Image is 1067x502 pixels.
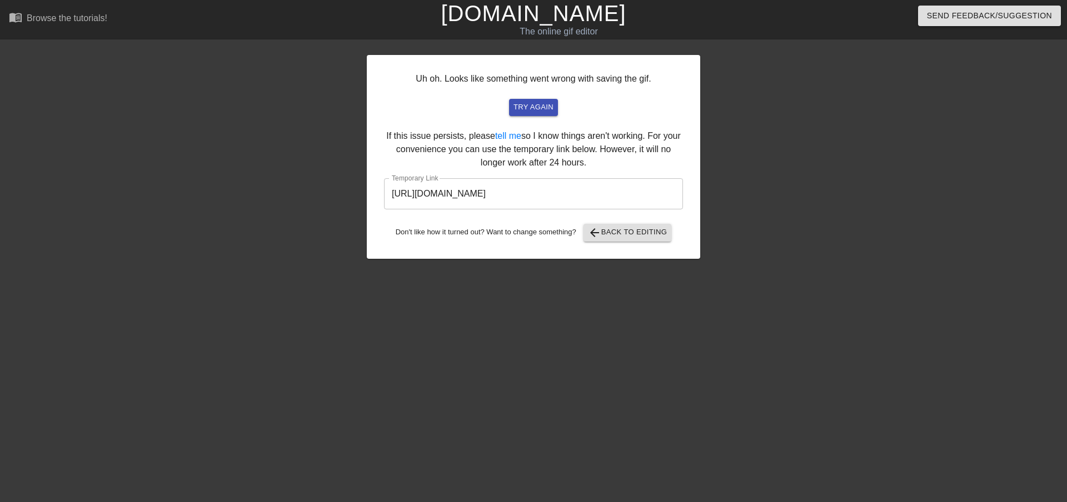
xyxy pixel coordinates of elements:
[9,11,107,28] a: Browse the tutorials!
[588,226,667,239] span: Back to Editing
[384,224,683,242] div: Don't like how it turned out? Want to change something?
[588,226,601,239] span: arrow_back
[441,1,626,26] a: [DOMAIN_NAME]
[27,13,107,23] div: Browse the tutorials!
[495,131,521,140] a: tell me
[361,25,756,38] div: The online gif editor
[384,178,683,209] input: bare
[918,6,1061,26] button: Send Feedback/Suggestion
[513,101,554,114] span: try again
[509,99,558,116] button: try again
[584,224,672,242] button: Back to Editing
[927,9,1052,23] span: Send Feedback/Suggestion
[9,11,22,24] span: menu_book
[367,55,700,259] div: Uh oh. Looks like something went wrong with saving the gif. If this issue persists, please so I k...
